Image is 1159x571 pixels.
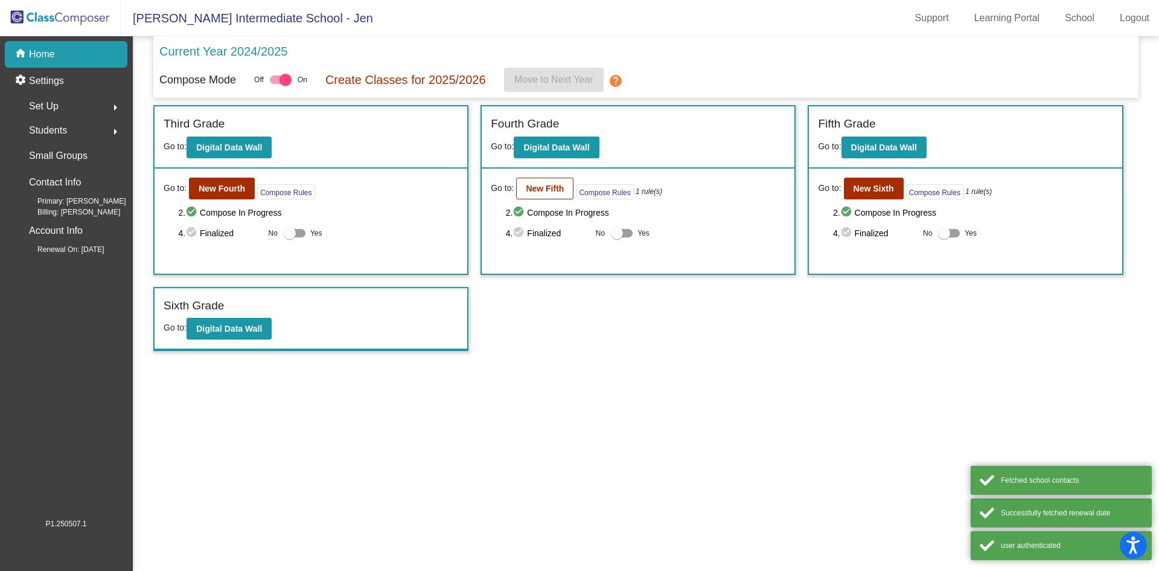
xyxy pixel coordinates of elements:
[164,323,187,332] span: Go to:
[906,184,963,199] button: Compose Rules
[108,100,123,115] mat-icon: arrow_right
[159,72,236,88] p: Compose Mode
[1055,8,1104,28] a: School
[636,186,662,197] i: 1 rule(s)
[608,74,623,88] mat-icon: help
[178,205,458,220] span: 2. Compose In Progress
[506,205,786,220] span: 2. Compose In Progress
[844,178,904,199] button: New Sixth
[257,184,314,199] button: Compose Rules
[29,122,67,139] span: Students
[965,186,992,197] i: 1 rule(s)
[199,184,245,193] b: New Fourth
[18,207,120,218] span: Billing: [PERSON_NAME]
[923,228,932,239] span: No
[269,228,278,239] span: No
[818,182,841,195] span: Go to:
[187,137,272,158] button: Digital Data Wall
[833,226,917,240] span: 4. Finalized
[833,205,1113,220] span: 2. Compose In Progress
[491,115,559,133] label: Fourth Grade
[506,226,590,240] span: 4. Finalized
[1001,508,1143,518] div: Successfully fetched renewal date
[121,8,373,28] span: [PERSON_NAME] Intermediate School - Jen
[178,226,262,240] span: 4. Finalized
[189,178,255,199] button: New Fourth
[514,74,593,85] span: Move to Next Year
[491,141,514,151] span: Go to:
[164,141,187,151] span: Go to:
[164,297,224,315] label: Sixth Grade
[596,228,605,239] span: No
[512,205,527,220] mat-icon: check_circle
[18,244,104,255] span: Renewal On: [DATE]
[854,184,894,193] b: New Sixth
[159,42,287,60] p: Current Year 2024/2025
[29,47,55,62] p: Home
[905,8,959,28] a: Support
[1110,8,1159,28] a: Logout
[29,147,88,164] p: Small Groups
[841,137,927,158] button: Digital Data Wall
[637,226,650,240] span: Yes
[491,182,514,195] span: Go to:
[514,137,599,158] button: Digital Data Wall
[516,178,573,199] button: New Fifth
[108,124,123,139] mat-icon: arrow_right
[185,226,200,240] mat-icon: check_circle
[29,174,81,191] p: Contact Info
[576,184,633,199] button: Compose Rules
[14,74,29,88] mat-icon: settings
[818,141,841,151] span: Go to:
[818,115,875,133] label: Fifth Grade
[14,47,29,62] mat-icon: home
[164,115,225,133] label: Third Grade
[164,182,187,195] span: Go to:
[1001,540,1143,551] div: user authenticated
[840,226,855,240] mat-icon: check_circle
[504,68,604,92] button: Move to Next Year
[526,184,564,193] b: New Fifth
[325,71,486,89] p: Create Classes for 2025/2026
[512,226,527,240] mat-icon: check_circle
[18,196,126,207] span: Primary: [PERSON_NAME]
[29,74,64,88] p: Settings
[298,74,307,85] span: On
[196,143,262,152] b: Digital Data Wall
[29,222,83,239] p: Account Info
[254,74,264,85] span: Off
[1001,475,1143,486] div: Fetched school contacts
[840,205,855,220] mat-icon: check_circle
[851,143,917,152] b: Digital Data Wall
[29,98,59,115] span: Set Up
[310,226,322,240] span: Yes
[187,318,272,340] button: Digital Data Wall
[185,205,200,220] mat-icon: check_circle
[965,226,977,240] span: Yes
[196,324,262,334] b: Digital Data Wall
[523,143,589,152] b: Digital Data Wall
[965,8,1050,28] a: Learning Portal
